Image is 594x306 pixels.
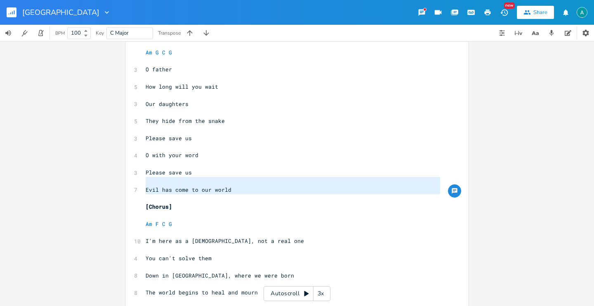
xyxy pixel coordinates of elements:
img: Alex [577,7,587,18]
span: How long will you wait [146,83,218,90]
span: F [156,220,159,228]
span: C [162,220,165,228]
div: Share [533,9,547,16]
span: G [156,49,159,56]
span: G [169,220,172,228]
button: Share [517,6,554,19]
div: Transpose [158,31,181,35]
span: O father [146,66,172,73]
div: BPM [55,31,65,35]
span: Please save us [146,134,192,142]
div: New [504,2,515,9]
span: The world begins to heal and mourn [146,289,258,296]
span: You can't solve them [146,254,212,262]
span: C Major [110,29,129,37]
span: Am [146,49,152,56]
span: They hide from the snake [146,117,225,125]
span: G [169,49,172,56]
span: Our daughters [146,100,189,108]
span: Evil has come to our world [146,186,231,193]
span: [GEOGRAPHIC_DATA] [22,9,99,16]
span: Am [146,220,152,228]
span: I'm here as a [DEMOGRAPHIC_DATA], not a real one [146,237,304,245]
div: Autoscroll [264,286,330,301]
span: Please save us [146,169,192,176]
div: 3x [313,286,328,301]
span: O with your word [146,151,198,159]
span: C [162,49,165,56]
button: New [496,5,512,20]
span: Down in [GEOGRAPHIC_DATA], where we were born [146,272,294,279]
div: Key [96,31,104,35]
span: [Chorus] [146,203,172,210]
